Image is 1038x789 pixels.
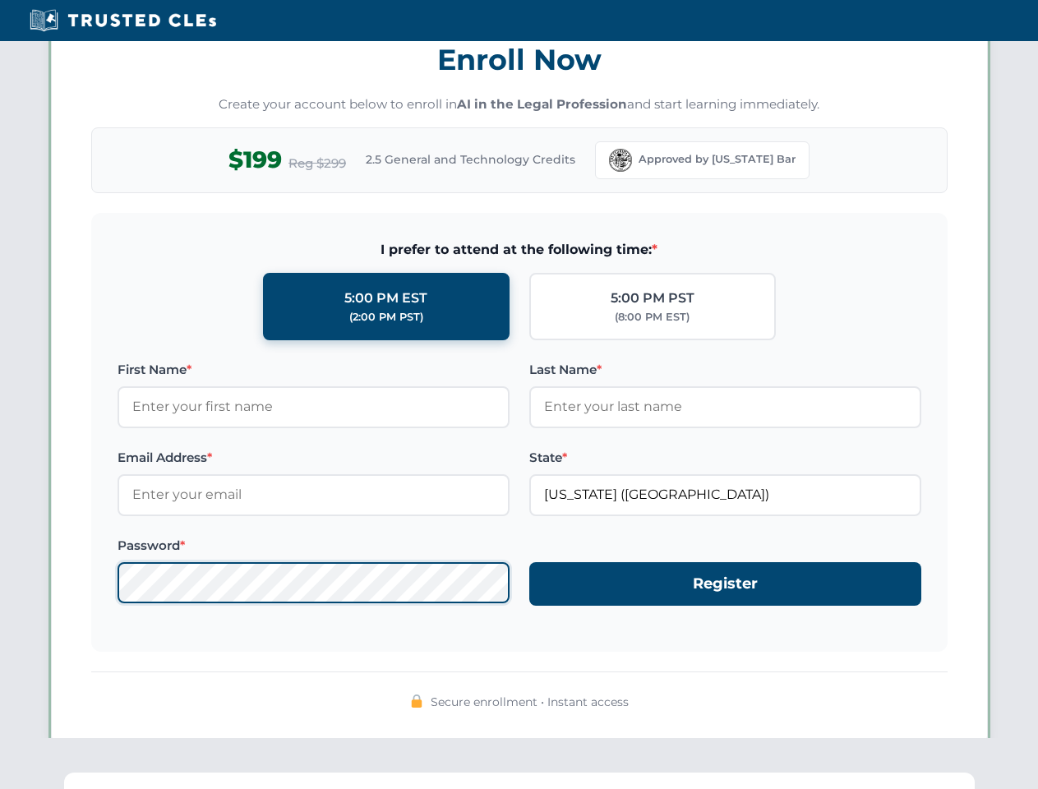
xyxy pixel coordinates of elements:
[344,288,427,309] div: 5:00 PM EST
[529,474,921,515] input: Florida (FL)
[118,448,510,468] label: Email Address
[615,309,690,325] div: (8:00 PM EST)
[91,95,948,114] p: Create your account below to enroll in and start learning immediately.
[611,288,694,309] div: 5:00 PM PST
[288,154,346,173] span: Reg $299
[609,149,632,172] img: Florida Bar
[25,8,221,33] img: Trusted CLEs
[118,239,921,261] span: I prefer to attend at the following time:
[639,151,796,168] span: Approved by [US_STATE] Bar
[431,693,629,711] span: Secure enrollment • Instant access
[529,448,921,468] label: State
[529,562,921,606] button: Register
[118,360,510,380] label: First Name
[118,386,510,427] input: Enter your first name
[349,309,423,325] div: (2:00 PM PST)
[529,386,921,427] input: Enter your last name
[228,141,282,178] span: $199
[118,536,510,556] label: Password
[366,150,575,168] span: 2.5 General and Technology Credits
[118,474,510,515] input: Enter your email
[529,360,921,380] label: Last Name
[457,96,627,112] strong: AI in the Legal Profession
[91,34,948,85] h3: Enroll Now
[410,694,423,708] img: 🔒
